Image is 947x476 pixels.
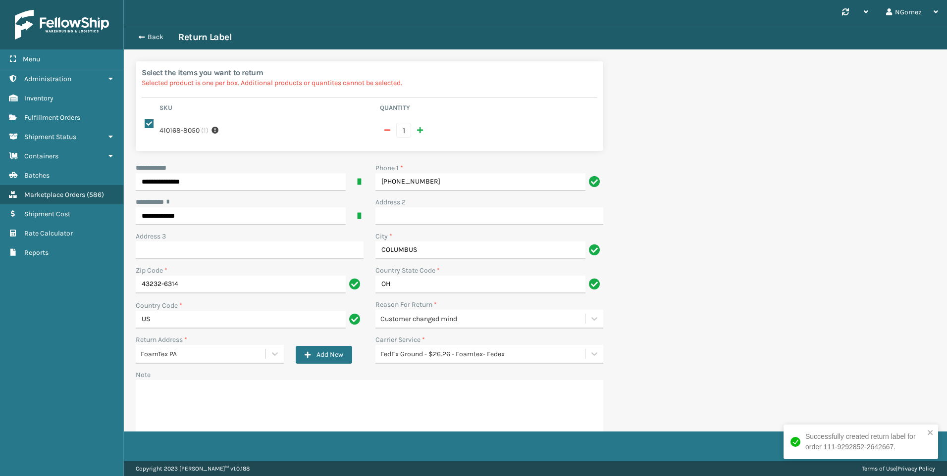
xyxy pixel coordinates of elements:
[375,197,406,207] label: Address 2
[377,103,597,115] th: Quantity
[23,55,40,63] span: Menu
[927,428,934,438] button: close
[136,334,187,345] label: Return Address
[24,75,71,83] span: Administration
[24,113,80,122] span: Fulfillment Orders
[157,103,377,115] th: Sku
[24,190,85,199] span: Marketplace Orders
[136,371,151,379] label: Note
[201,125,209,136] span: ( 1 )
[87,190,104,199] span: ( 586 )
[24,171,50,180] span: Batches
[24,248,49,257] span: Reports
[24,152,58,160] span: Containers
[375,163,403,173] label: Phone 1
[375,231,392,241] label: City
[141,349,266,359] div: FoamTex PA
[136,265,167,276] label: Zip Code
[380,314,586,324] div: Customer changed mind
[24,133,76,141] span: Shipment Status
[24,210,70,218] span: Shipment Cost
[296,346,352,364] button: Add New
[159,125,200,136] label: 410168-8050
[136,300,182,311] label: Country Code
[142,78,597,88] p: Selected product is one per box. Additional products or quantites cannot be selected.
[15,10,109,40] img: logo
[136,231,166,241] label: Address 3
[24,229,73,238] span: Rate Calculator
[375,334,425,345] label: Carrier Service
[24,94,53,102] span: Inventory
[380,349,586,359] div: FedEx Ground - $26.26 - Foamtex- Fedex
[142,67,597,78] h2: Select the items you want to return
[375,265,440,276] label: Country State Code
[375,299,437,310] label: Reason For Return
[136,461,250,476] p: Copyright 2023 [PERSON_NAME]™ v 1.0.188
[805,431,924,452] div: Successfully created return label for order 111-9292852-2642667.
[133,33,178,42] button: Back
[178,31,232,43] h3: Return Label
